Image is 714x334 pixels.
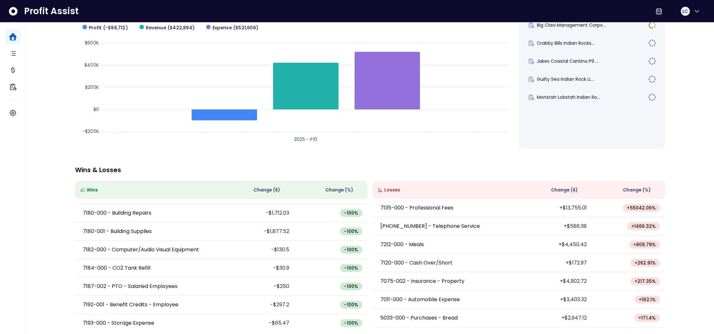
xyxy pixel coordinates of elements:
[634,278,656,284] span: + 217.35 %
[648,93,656,101] img: Not yet Started
[325,187,353,193] span: Change (%)
[344,228,358,235] span: -100 %
[83,227,152,235] p: 7180-001 - Building Supplies
[648,39,656,47] img: Not yet Started
[519,254,592,272] td: +$172.97
[537,94,600,100] span: Monstah Lobstah Indian Ro...
[380,204,453,212] p: 7135-000 - Professional Fees
[83,264,150,272] p: 7184-000 - CO2 Tank Refill
[633,241,656,248] span: + 809.79 %
[83,246,199,254] p: 7182-000 - Computer/Audio Visual Equipment
[638,315,656,321] span: + 171.4 %
[519,309,592,327] td: +$2,947.12
[648,57,656,65] img: Not yet Started
[639,296,656,303] span: + 192.1 %
[380,241,424,248] p: 7212-000 - Meals
[519,272,592,291] td: +$4,902.72
[89,24,128,31] span: Profit (-$98,712)
[648,75,656,83] img: Not yet Started
[294,136,317,143] text: 2025 - P10
[221,241,294,259] td: -$130.5
[380,222,480,230] p: [PHONE_NUMBER] - Telephone Service
[627,205,656,211] span: + 55042.06 %
[537,40,594,46] span: Crabby Bills Indian Rocks...
[221,277,294,296] td: -$250
[384,187,400,193] span: Losses
[85,40,99,46] text: $600K
[634,260,656,266] span: + 262.91 %
[344,302,358,308] span: -100 %
[519,236,592,254] td: +$4,450.42
[221,259,294,277] td: -$30.9
[344,246,358,253] span: -100 %
[83,301,178,309] p: 7192-001 - Benefit Credits - Employee
[75,167,665,173] p: Wins & Losses
[380,259,452,267] p: 7120-000 - Cash Over/Short
[682,8,688,14] span: LC
[344,283,358,290] span: -100 %
[631,223,656,229] span: + 1466.32 %
[24,5,79,17] span: Profit Assist
[87,187,98,193] span: Wins
[93,106,99,113] text: $0
[551,187,578,193] span: Change ( $ )
[519,199,592,217] td: +$13,755.01
[221,296,294,314] td: -$297.2
[380,277,464,285] p: 7075-002 - Insurance - Property
[537,58,598,64] span: Jakes Coastal Cantina P9 ...
[537,76,594,82] span: Guilty Sea Indian Rock LL...
[519,291,592,309] td: +$3,403.32
[344,210,358,216] span: -100 %
[84,62,99,68] text: $400K
[82,128,99,135] text: -$200K
[83,283,177,290] p: 7187-002 - PTO - Salaried Employees
[221,204,294,222] td: -$1,712.03
[83,209,151,217] p: 7180-000 - Building Repairs
[344,265,358,271] span: -100 %
[344,320,358,326] span: -100 %
[380,296,460,303] p: 7011-000 - Automobile Expense
[83,319,154,327] p: 7193-000 - Storage Expense
[146,24,195,31] span: Revenue ($422,894)
[380,314,458,322] p: 5033-000 - Purchases - Bread
[648,21,656,29] img: In Progress
[519,217,592,236] td: +$586.38
[537,22,606,28] span: Big Claw Management Corpo...
[213,24,259,31] span: Expense ($521,606)
[221,222,294,241] td: -$1,877.52
[85,84,99,90] text: $200K
[253,187,280,193] span: Change ( $ )
[623,187,651,193] span: Change (%)
[221,314,294,332] td: -$65.47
